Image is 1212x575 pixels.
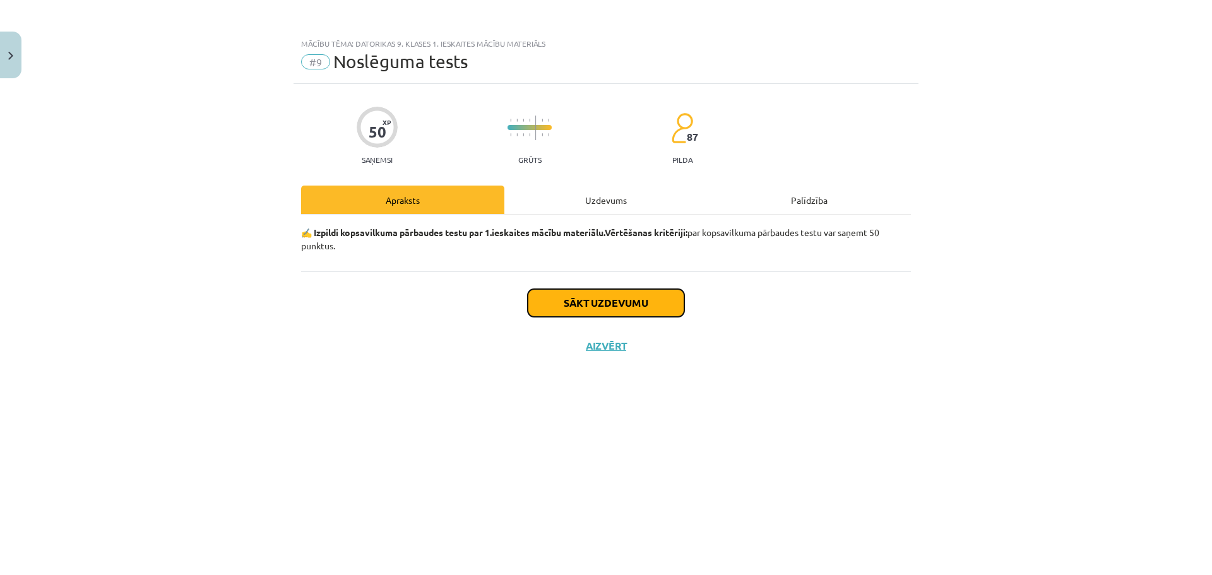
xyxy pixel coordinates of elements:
img: icon-short-line-57e1e144782c952c97e751825c79c345078a6d821885a25fce030b3d8c18986b.svg [510,133,511,136]
p: Saņemsi [357,155,398,164]
div: Apraksts [301,186,504,214]
div: Mācību tēma: Datorikas 9. klases 1. ieskaites mācību materiāls [301,39,911,48]
img: icon-short-line-57e1e144782c952c97e751825c79c345078a6d821885a25fce030b3d8c18986b.svg [523,119,524,122]
img: icon-short-line-57e1e144782c952c97e751825c79c345078a6d821885a25fce030b3d8c18986b.svg [548,119,549,122]
img: icon-long-line-d9ea69661e0d244f92f715978eff75569469978d946b2353a9bb055b3ed8787d.svg [535,116,537,140]
p: Grūts [518,155,542,164]
p: par kopsavilkuma pārbaudes testu var saņemt 50 punktus. [301,226,911,252]
div: Palīdzība [708,186,911,214]
div: Uzdevums [504,186,708,214]
strong: Vērtēšanas kritēriji: [605,227,687,238]
img: icon-short-line-57e1e144782c952c97e751825c79c345078a6d821885a25fce030b3d8c18986b.svg [542,133,543,136]
img: icon-short-line-57e1e144782c952c97e751825c79c345078a6d821885a25fce030b3d8c18986b.svg [510,119,511,122]
img: icon-close-lesson-0947bae3869378f0d4975bcd49f059093ad1ed9edebbc8119c70593378902aed.svg [8,52,13,60]
img: icon-short-line-57e1e144782c952c97e751825c79c345078a6d821885a25fce030b3d8c18986b.svg [516,119,518,122]
span: #9 [301,54,330,69]
p: pilda [672,155,692,164]
b: ✍️ Izpildi kopsavilkuma pārbaudes testu par 1.ieskaites mācību materiālu. [301,227,605,238]
span: 87 [687,131,698,143]
button: Aizvērt [582,340,630,352]
img: icon-short-line-57e1e144782c952c97e751825c79c345078a6d821885a25fce030b3d8c18986b.svg [542,119,543,122]
img: icon-short-line-57e1e144782c952c97e751825c79c345078a6d821885a25fce030b3d8c18986b.svg [529,119,530,122]
button: Sākt uzdevumu [528,289,684,317]
img: icon-short-line-57e1e144782c952c97e751825c79c345078a6d821885a25fce030b3d8c18986b.svg [516,133,518,136]
div: 50 [369,123,386,141]
img: icon-short-line-57e1e144782c952c97e751825c79c345078a6d821885a25fce030b3d8c18986b.svg [523,133,524,136]
img: students-c634bb4e5e11cddfef0936a35e636f08e4e9abd3cc4e673bd6f9a4125e45ecb1.svg [671,112,693,144]
span: Noslēguma tests [333,51,468,72]
img: icon-short-line-57e1e144782c952c97e751825c79c345078a6d821885a25fce030b3d8c18986b.svg [529,133,530,136]
span: XP [383,119,391,126]
img: icon-short-line-57e1e144782c952c97e751825c79c345078a6d821885a25fce030b3d8c18986b.svg [548,133,549,136]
